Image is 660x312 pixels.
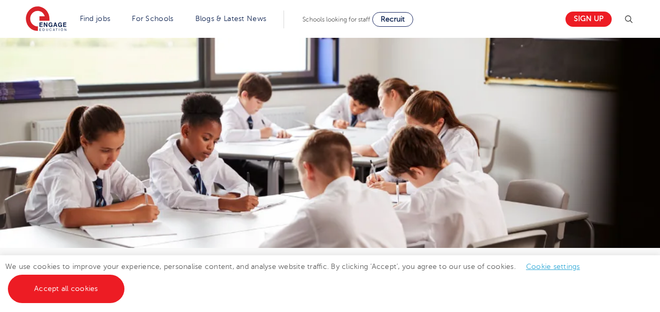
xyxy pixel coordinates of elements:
a: Recruit [372,12,413,27]
span: Schools looking for staff [302,16,370,23]
a: Accept all cookies [8,275,124,303]
img: Engage Education [26,6,67,33]
span: We use cookies to improve your experience, personalise content, and analyse website traffic. By c... [5,263,591,293]
a: For Schools [132,15,173,23]
a: Sign up [565,12,612,27]
a: Find jobs [80,15,111,23]
span: Recruit [381,15,405,23]
a: Blogs & Latest News [195,15,267,23]
a: Cookie settings [526,263,580,271]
